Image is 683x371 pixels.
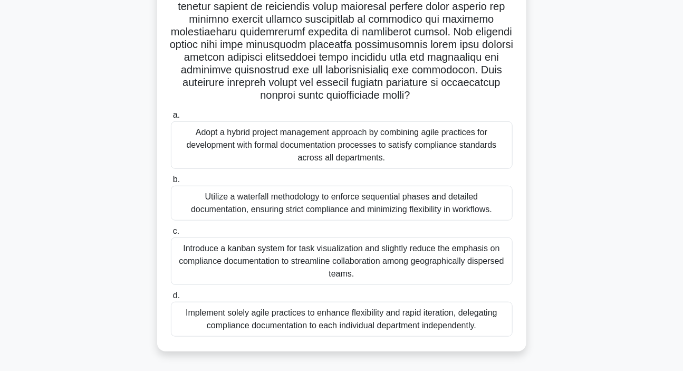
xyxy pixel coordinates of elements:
[171,237,513,285] div: Introduce a kanban system for task visualization and slightly reduce the emphasis on compliance d...
[173,110,180,119] span: a.
[173,291,180,300] span: d.
[171,186,513,221] div: Utilize a waterfall methodology to enforce sequential phases and detailed documentation, ensuring...
[173,175,180,184] span: b.
[171,302,513,337] div: Implement solely agile practices to enhance flexibility and rapid iteration, delegating complianc...
[171,121,513,169] div: Adopt a hybrid project management approach by combining agile practices for development with form...
[173,226,179,235] span: c.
